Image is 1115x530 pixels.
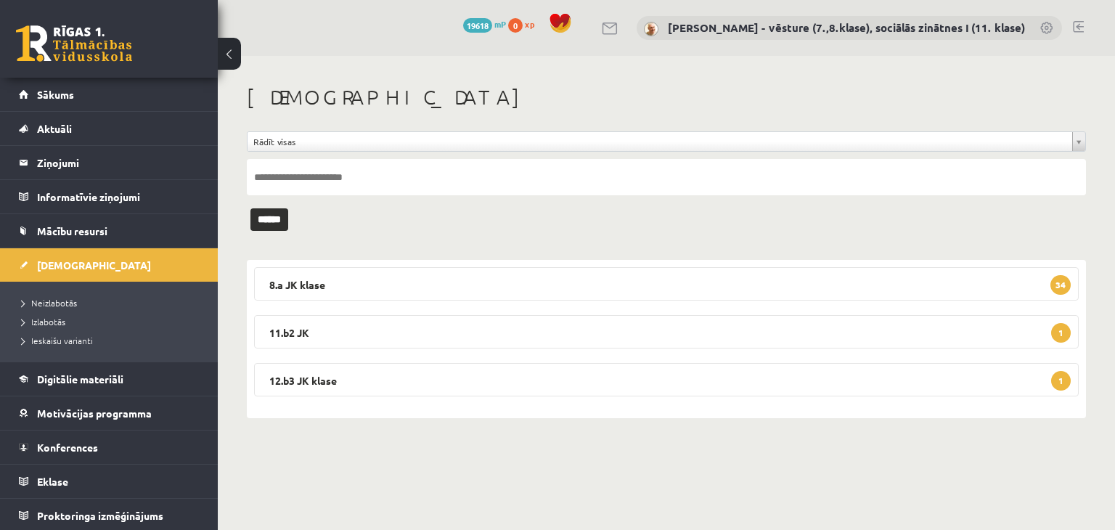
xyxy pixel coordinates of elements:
[22,315,203,328] a: Izlabotās
[19,78,200,111] a: Sākums
[19,465,200,498] a: Eklase
[463,18,492,33] span: 19618
[247,85,1086,110] h1: [DEMOGRAPHIC_DATA]
[22,334,203,347] a: Ieskaišu varianti
[19,180,200,213] a: Informatīvie ziņojumi
[254,315,1079,348] legend: 11.b2 JK
[254,267,1079,301] legend: 8.a JK klase
[1051,371,1071,391] span: 1
[37,224,107,237] span: Mācību resursi
[1050,275,1071,295] span: 34
[37,146,200,179] legend: Ziņojumi
[508,18,542,30] a: 0 xp
[248,132,1085,151] a: Rādīt visas
[22,335,93,346] span: Ieskaišu varianti
[22,316,65,327] span: Izlabotās
[16,25,132,62] a: Rīgas 1. Tālmācības vidusskola
[19,112,200,145] a: Aktuāli
[644,22,658,36] img: Andris Garabidovičs - vēsture (7.,8.klase), sociālās zinātnes I (11. klase)
[19,396,200,430] a: Motivācijas programma
[37,475,68,488] span: Eklase
[37,407,152,420] span: Motivācijas programma
[19,248,200,282] a: [DEMOGRAPHIC_DATA]
[37,258,151,272] span: [DEMOGRAPHIC_DATA]
[525,18,534,30] span: xp
[19,214,200,248] a: Mācību resursi
[19,431,200,464] a: Konferences
[19,146,200,179] a: Ziņojumi
[494,18,506,30] span: mP
[37,122,72,135] span: Aktuāli
[37,88,74,101] span: Sākums
[668,20,1025,35] a: [PERSON_NAME] - vēsture (7.,8.klase), sociālās zinātnes I (11. klase)
[19,362,200,396] a: Digitālie materiāli
[254,363,1079,396] legend: 12.b3 JK klase
[463,18,506,30] a: 19618 mP
[37,372,123,386] span: Digitālie materiāli
[37,441,98,454] span: Konferences
[37,180,200,213] legend: Informatīvie ziņojumi
[1051,323,1071,343] span: 1
[253,132,1066,151] span: Rādīt visas
[22,297,77,309] span: Neizlabotās
[22,296,203,309] a: Neizlabotās
[508,18,523,33] span: 0
[37,509,163,522] span: Proktoringa izmēģinājums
